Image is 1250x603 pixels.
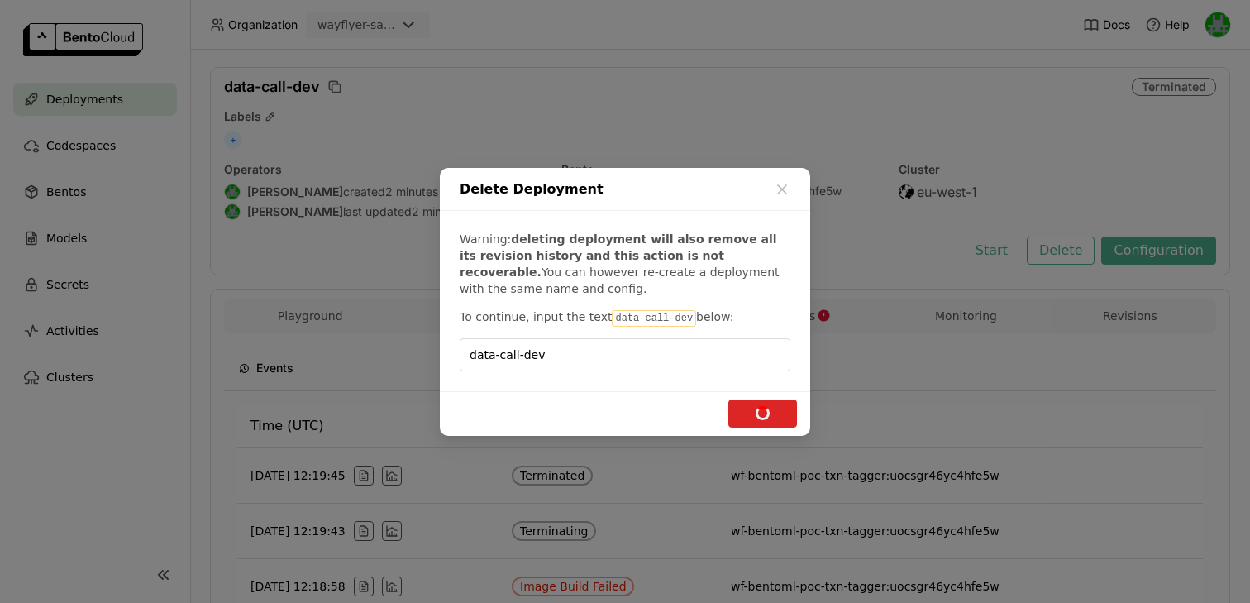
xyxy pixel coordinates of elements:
[440,168,810,436] div: dialog
[728,400,797,428] button: loading Delete
[460,310,612,323] span: To continue, input the text
[612,310,696,327] code: data-call-dev
[460,232,777,279] b: deleting deployment will also remove all its revision history and this action is not recoverable.
[753,403,773,423] i: loading
[440,168,810,211] div: Delete Deployment
[460,232,511,246] span: Warning:
[696,310,733,323] span: below:
[460,266,780,295] span: You can however re-create a deployment with the same name and config.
